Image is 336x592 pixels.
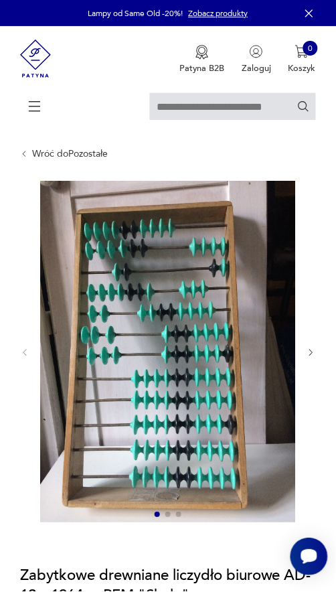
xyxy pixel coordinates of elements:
p: Patyna B2B [180,62,225,74]
p: Zaloguj [242,62,271,74]
img: Ikona medalu [195,45,209,60]
button: Patyna B2B [180,45,225,74]
p: Koszyk [288,62,316,74]
button: Szukaj [297,100,310,113]
img: Ikonka użytkownika [250,45,263,58]
a: Ikona medaluPatyna B2B [180,45,225,74]
img: Zdjęcie produktu Zabytkowe drewniane liczydło biurowe AD-12 z 1964 r., PFM "Skala" [40,181,297,523]
a: Zobacz produkty [189,8,248,19]
a: Wróć doPozostałe [33,149,108,159]
img: Patyna - sklep z meblami i dekoracjami vintage [20,26,51,91]
div: 0 [303,41,318,56]
button: 0Koszyk [288,45,316,74]
p: Lampy od Same Old -20%! [88,8,183,19]
button: Zaloguj [242,45,271,74]
iframe: Smartsupp widget button [290,538,328,576]
img: Ikona koszyka [295,45,309,58]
